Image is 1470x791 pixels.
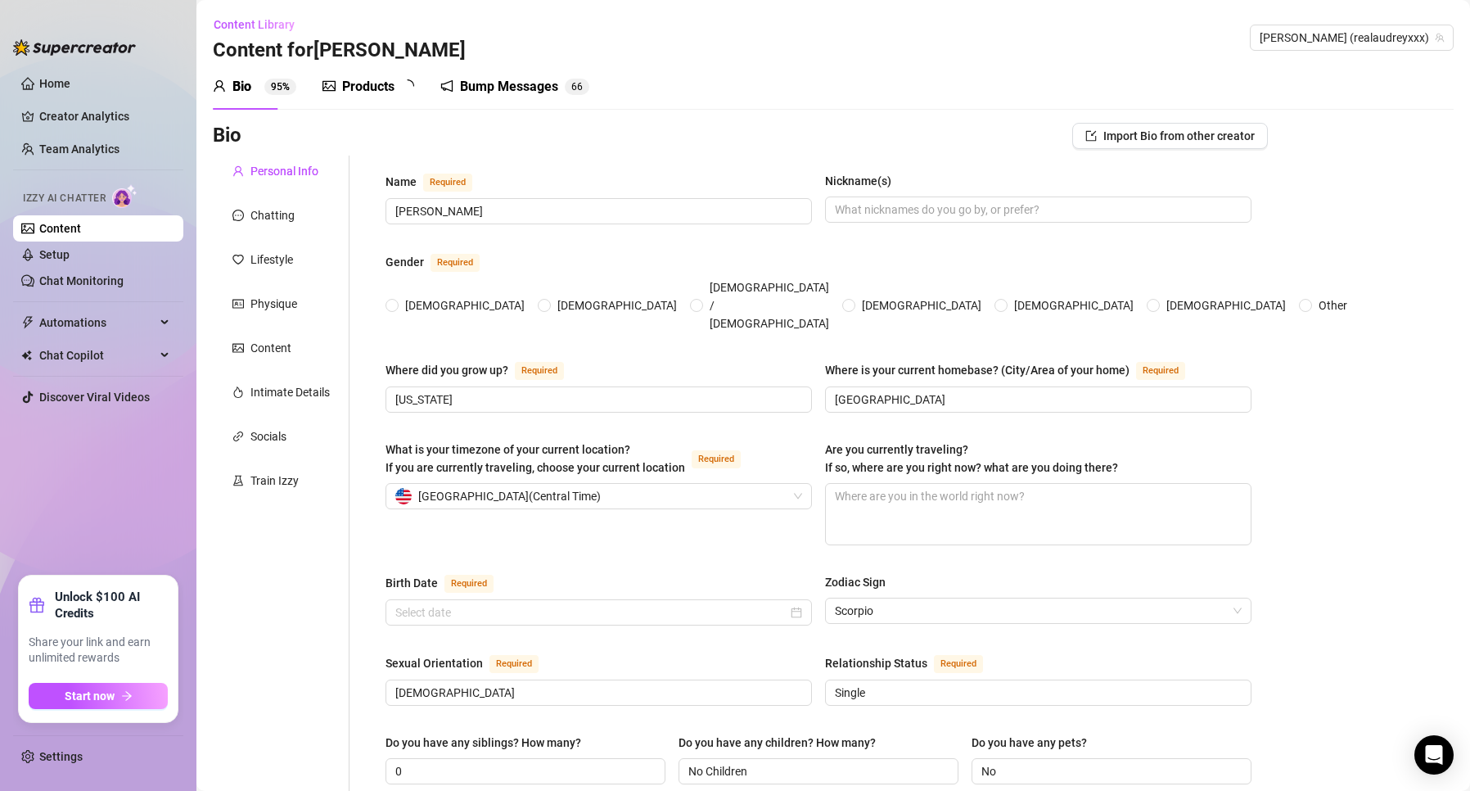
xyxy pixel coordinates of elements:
[23,191,106,206] span: Izzy AI Chatter
[515,362,564,380] span: Required
[65,689,115,703] span: Start now
[21,350,32,361] img: Chat Copilot
[399,296,531,314] span: [DEMOGRAPHIC_DATA]
[39,391,150,404] a: Discover Viral Videos
[39,342,156,368] span: Chat Copilot
[825,172,903,190] label: Nickname(s)
[232,77,251,97] div: Bio
[679,734,876,752] div: Do you have any children? How many?
[400,78,416,93] span: loading
[688,762,945,780] input: Do you have any children? How many?
[692,450,741,468] span: Required
[250,206,295,224] div: Chatting
[395,762,652,780] input: Do you have any siblings? How many?
[386,252,498,272] label: Gender
[232,386,244,398] span: fire
[981,762,1238,780] input: Do you have any pets?
[395,202,799,220] input: Name
[825,573,886,591] div: Zodiac Sign
[386,574,438,592] div: Birth Date
[565,79,589,95] sup: 66
[232,475,244,486] span: experiment
[825,443,1118,474] span: Are you currently traveling? If so, where are you right now? what are you doing there?
[39,750,83,763] a: Settings
[250,383,330,401] div: Intimate Details
[825,172,891,190] div: Nickname(s)
[232,431,244,442] span: link
[418,484,601,508] span: [GEOGRAPHIC_DATA] ( Central Time )
[440,79,453,93] span: notification
[322,79,336,93] span: picture
[39,248,70,261] a: Setup
[386,443,685,474] span: What is your timezone of your current location? If you are currently traveling, choose your curre...
[214,18,295,31] span: Content Library
[972,734,1098,752] label: Do you have any pets?
[386,734,593,752] label: Do you have any siblings? How many?
[29,635,168,667] span: Share your link and earn unlimited rewards
[825,653,1001,673] label: Relationship Status
[835,599,1242,623] span: Scorpio
[1136,362,1185,380] span: Required
[1414,735,1454,775] div: Open Intercom Messenger
[29,597,45,613] span: gift
[1435,33,1445,43] span: team
[386,654,483,672] div: Sexual Orientation
[679,734,887,752] label: Do you have any children? How many?
[489,655,539,673] span: Required
[39,103,170,129] a: Creator Analytics
[1160,296,1292,314] span: [DEMOGRAPHIC_DATA]
[250,339,291,357] div: Content
[972,734,1087,752] div: Do you have any pets?
[121,690,133,702] span: arrow-right
[112,184,138,208] img: AI Chatter
[1103,129,1255,142] span: Import Bio from other creator
[250,427,286,445] div: Socials
[39,274,124,287] a: Chat Monitoring
[213,79,226,93] span: user
[395,603,787,621] input: Birth Date
[232,298,244,310] span: idcard
[1260,25,1444,50] span: Audrey (realaudreyxxx)
[386,360,582,380] label: Where did you grow up?
[395,391,799,409] input: Where did you grow up?
[551,296,683,314] span: [DEMOGRAPHIC_DATA]
[571,81,577,93] span: 6
[431,254,480,272] span: Required
[1085,130,1097,142] span: import
[825,654,927,672] div: Relationship Status
[39,222,81,235] a: Content
[232,210,244,221] span: message
[934,655,983,673] span: Required
[386,734,581,752] div: Do you have any siblings? How many?
[29,683,168,709] button: Start nowarrow-right
[55,589,168,621] strong: Unlock $100 AI Credits
[250,251,293,269] div: Lifestyle
[264,79,296,95] sup: 95%
[386,653,557,673] label: Sexual Orientation
[395,488,412,504] img: us
[232,342,244,354] span: picture
[825,361,1130,379] div: Where is your current homebase? (City/Area of your home)
[213,11,308,38] button: Content Library
[250,295,297,313] div: Physique
[39,310,156,336] span: Automations
[386,253,424,271] div: Gender
[213,123,241,149] h3: Bio
[395,684,799,702] input: Sexual Orientation
[835,201,1238,219] input: Nickname(s)
[39,77,70,90] a: Home
[423,174,472,192] span: Required
[1072,123,1268,149] button: Import Bio from other creator
[342,77,395,97] div: Products
[855,296,988,314] span: [DEMOGRAPHIC_DATA]
[13,39,136,56] img: logo-BBDzfeDw.svg
[835,684,1238,702] input: Relationship Status
[386,573,512,593] label: Birth Date
[213,38,466,64] h3: Content for [PERSON_NAME]
[1008,296,1140,314] span: [DEMOGRAPHIC_DATA]
[39,142,119,156] a: Team Analytics
[250,162,318,180] div: Personal Info
[21,316,34,329] span: thunderbolt
[1312,296,1354,314] span: Other
[825,360,1203,380] label: Where is your current homebase? (City/Area of your home)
